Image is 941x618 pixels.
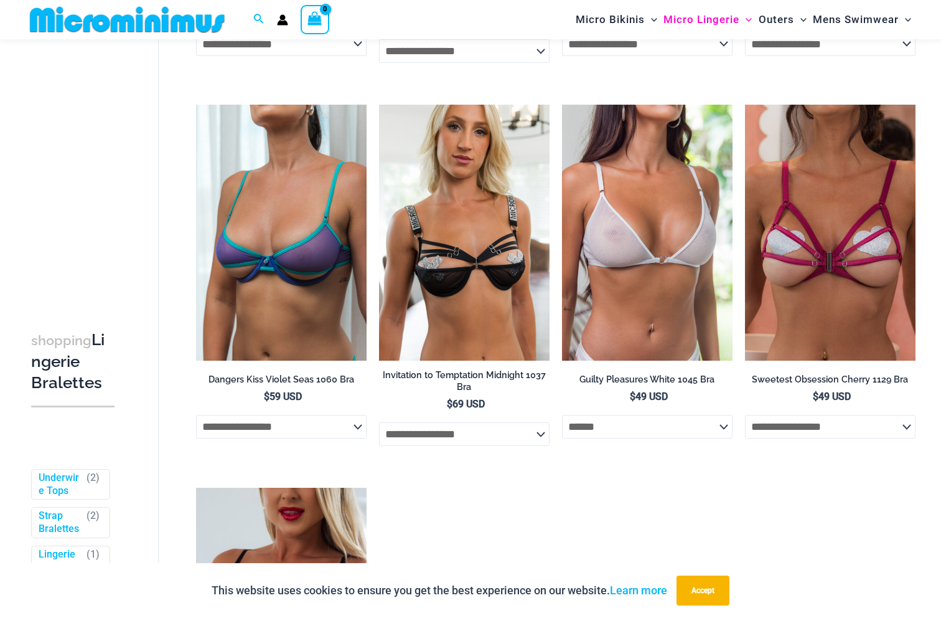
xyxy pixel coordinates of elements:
span: Mens Swimwear [813,4,899,36]
h2: Sweetest Obsession Cherry 1129 Bra [745,374,915,386]
span: Menu Toggle [645,4,657,36]
a: Guilty Pleasures White 1045 Bra 01Guilty Pleasures White 1045 Bra 02Guilty Pleasures White 1045 B... [562,105,733,361]
img: MM SHOP LOGO FLAT [25,6,230,34]
span: $ [630,391,635,402]
img: Invitation to Temptation Midnight 1037 Bra 01 [379,105,550,361]
span: Menu Toggle [739,4,752,36]
bdi: 69 USD [447,398,485,410]
h2: Guilty Pleasures White 1045 Bra [562,374,733,386]
a: Dangers Kiss Violet Seas 1060 Bra 01Dangers Kiss Violet Seas 1060 Bra 611 Micro 04Dangers Kiss Vi... [196,105,367,361]
a: Underwire Tops [39,472,81,498]
a: Invitation to Temptation Midnight 1037 Bra 01Invitation to Temptation Midnight 1037 Bra 02Invitat... [379,105,550,361]
bdi: 49 USD [630,391,668,402]
a: Micro LingerieMenu ToggleMenu Toggle [660,4,755,36]
a: Lingerie Thongs [39,548,81,574]
span: Outers [759,4,794,36]
iframe: TrustedSite Certified [31,42,143,291]
span: $ [447,398,452,410]
span: 2 [90,510,96,522]
a: Strap Bralettes [39,510,81,536]
span: Menu Toggle [794,4,807,36]
a: Account icon link [277,14,288,26]
a: Mens SwimwearMenu ToggleMenu Toggle [810,4,914,36]
span: ( ) [87,548,100,574]
nav: Site Navigation [571,2,916,37]
span: ( ) [87,472,100,498]
h3: Lingerie Bralettes [31,330,115,393]
bdi: 49 USD [813,391,851,402]
span: 1 [90,548,96,560]
img: Sweetest Obsession Cherry 1129 Bra 01 [745,105,915,361]
bdi: 59 USD [264,391,302,402]
a: Learn more [610,584,667,597]
span: $ [264,391,269,402]
a: Guilty Pleasures White 1045 Bra [562,374,733,390]
span: Micro Lingerie [663,4,739,36]
span: Menu Toggle [899,4,911,36]
span: shopping [31,333,91,348]
img: Dangers Kiss Violet Seas 1060 Bra 01 [196,105,367,361]
button: Accept [676,576,729,606]
p: This website uses cookies to ensure you get the best experience on our website. [212,581,667,600]
a: Dangers Kiss Violet Seas 1060 Bra [196,374,367,390]
h2: Dangers Kiss Violet Seas 1060 Bra [196,374,367,386]
h2: Invitation to Temptation Midnight 1037 Bra [379,369,550,392]
a: Invitation to Temptation Midnight 1037 Bra [379,369,550,397]
a: OutersMenu ToggleMenu Toggle [756,4,810,36]
span: 2 [90,472,96,483]
span: ( ) [87,510,100,536]
img: Guilty Pleasures White 1045 Bra 01 [562,105,733,361]
a: View Shopping Cart, empty [301,5,329,34]
span: $ [813,391,818,402]
a: Sweetest Obsession Cherry 1129 Bra 01Sweetest Obsession Cherry 1129 Bra 6119 Bottom 1939 05Sweete... [745,105,915,361]
a: Micro BikinisMenu ToggleMenu Toggle [573,4,660,36]
a: Search icon link [253,12,265,27]
span: Micro Bikinis [576,4,645,36]
a: Sweetest Obsession Cherry 1129 Bra [745,374,915,390]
